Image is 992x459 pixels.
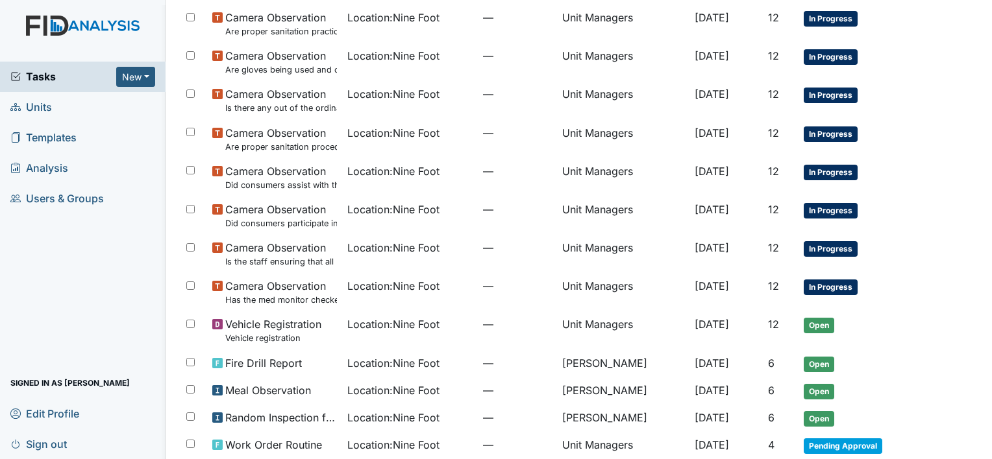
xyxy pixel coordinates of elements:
[768,126,779,139] span: 12
[695,438,729,451] span: [DATE]
[768,203,779,216] span: 12
[225,48,337,76] span: Camera Observation Are gloves being used and changed as needed?
[483,163,552,179] span: —
[347,125,440,141] span: Location : Nine Foot
[768,357,775,370] span: 6
[347,240,440,255] span: Location : Nine Foot
[225,278,337,306] span: Camera Observation Has the med monitor checked MAR and blister packs within the first hour?
[804,49,858,65] span: In Progress
[483,125,552,141] span: —
[225,240,337,268] span: Camera Observation Is the staff ensuring that all MAR's have been reviewed and signed once ll med...
[695,126,729,139] span: [DATE]
[557,43,689,81] td: Unit Managers
[10,189,104,209] span: Users & Groups
[225,437,322,453] span: Work Order Routine
[225,163,337,191] span: Camera Observation Did consumers assist with the clean up?
[804,11,858,27] span: In Progress
[10,69,116,84] a: Tasks
[695,165,729,178] span: [DATE]
[225,383,311,398] span: Meal Observation
[225,294,337,306] small: Has the med monitor checked MAR and blister packs within the first hour?
[347,86,440,102] span: Location : Nine Foot
[347,383,440,398] span: Location : Nine Foot
[347,437,440,453] span: Location : Nine Foot
[225,10,337,38] span: Camera Observation Are proper sanitation practices used by staff and encouraged with consumers?
[347,10,440,25] span: Location : Nine Foot
[347,316,440,332] span: Location : Nine Foot
[695,411,729,424] span: [DATE]
[10,373,130,393] span: Signed in as [PERSON_NAME]
[804,384,834,399] span: Open
[804,241,858,257] span: In Progress
[225,316,321,344] span: Vehicle Registration Vehicle registration
[804,438,882,454] span: Pending Approval
[804,357,834,372] span: Open
[768,384,775,397] span: 6
[483,355,552,371] span: —
[225,410,337,425] span: Random Inspection for AM
[695,384,729,397] span: [DATE]
[483,202,552,217] span: —
[483,410,552,425] span: —
[347,355,440,371] span: Location : Nine Foot
[347,48,440,64] span: Location : Nine Foot
[347,278,440,294] span: Location : Nine Foot
[695,203,729,216] span: [DATE]
[225,86,337,114] span: Camera Observation Is there any out of the ordinary cell phone usage?
[347,202,440,217] span: Location : Nine Foot
[557,81,689,119] td: Unit Managers
[768,279,779,292] span: 12
[695,279,729,292] span: [DATE]
[10,158,68,178] span: Analysis
[695,241,729,254] span: [DATE]
[10,97,52,117] span: Units
[10,128,77,148] span: Templates
[695,11,729,24] span: [DATE]
[225,102,337,114] small: Is there any out of the ordinary cell phone usage?
[804,126,858,142] span: In Progress
[483,86,552,102] span: —
[768,11,779,24] span: 12
[695,318,729,331] span: [DATE]
[557,273,689,311] td: Unit Managers
[804,88,858,103] span: In Progress
[804,279,858,295] span: In Progress
[557,350,689,377] td: [PERSON_NAME]
[557,377,689,405] td: [PERSON_NAME]
[804,203,858,218] span: In Progress
[768,241,779,254] span: 12
[483,240,552,255] span: —
[768,438,775,451] span: 4
[557,311,689,349] td: Unit Managers
[225,141,337,153] small: Are proper sanitation procedures followed?
[347,410,440,425] span: Location : Nine Foot
[225,64,337,76] small: Are gloves being used and changed as needed?
[10,403,79,423] span: Edit Profile
[225,125,337,153] span: Camera Observation Are proper sanitation procedures followed?
[483,10,552,25] span: —
[225,202,337,230] span: Camera Observation Did consumers participate in family style dining?
[557,432,689,459] td: Unit Managers
[804,411,834,427] span: Open
[483,48,552,64] span: —
[768,165,779,178] span: 12
[695,357,729,370] span: [DATE]
[557,120,689,158] td: Unit Managers
[483,437,552,453] span: —
[695,49,729,62] span: [DATE]
[557,235,689,273] td: Unit Managers
[557,196,689,235] td: Unit Managers
[804,165,858,180] span: In Progress
[768,411,775,424] span: 6
[225,25,337,38] small: Are proper sanitation practices used by staff and encouraged with consumers?
[483,316,552,332] span: —
[557,158,689,196] td: Unit Managers
[557,5,689,43] td: Unit Managers
[768,88,779,100] span: 12
[225,217,337,230] small: Did consumers participate in family style dining?
[225,355,302,371] span: Fire Drill Report
[804,318,834,333] span: Open
[225,255,337,268] small: Is the staff ensuring that all MAR's have been reviewed and signed once ll medication has been gi...
[768,49,779,62] span: 12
